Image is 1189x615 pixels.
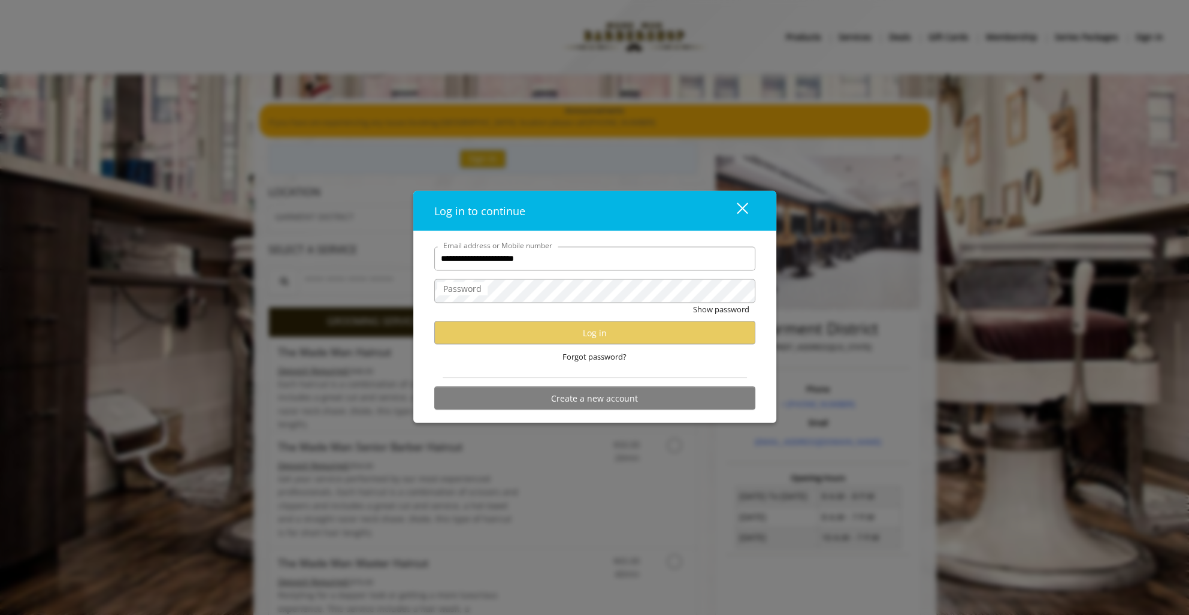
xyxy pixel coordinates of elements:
div: close dialog [723,201,747,219]
span: Log in to continue [434,203,525,218]
label: Email address or Mobile number [437,239,558,251]
input: Email address or Mobile number [434,246,755,270]
label: Password [437,282,488,295]
input: Password [434,279,755,303]
keeper-lock: Open Keeper Popup [735,284,749,298]
button: Create a new account [434,387,755,410]
span: Forgot password? [562,351,627,363]
button: Log in [434,321,755,345]
button: Show password [693,303,749,315]
button: close dialog [715,198,755,223]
